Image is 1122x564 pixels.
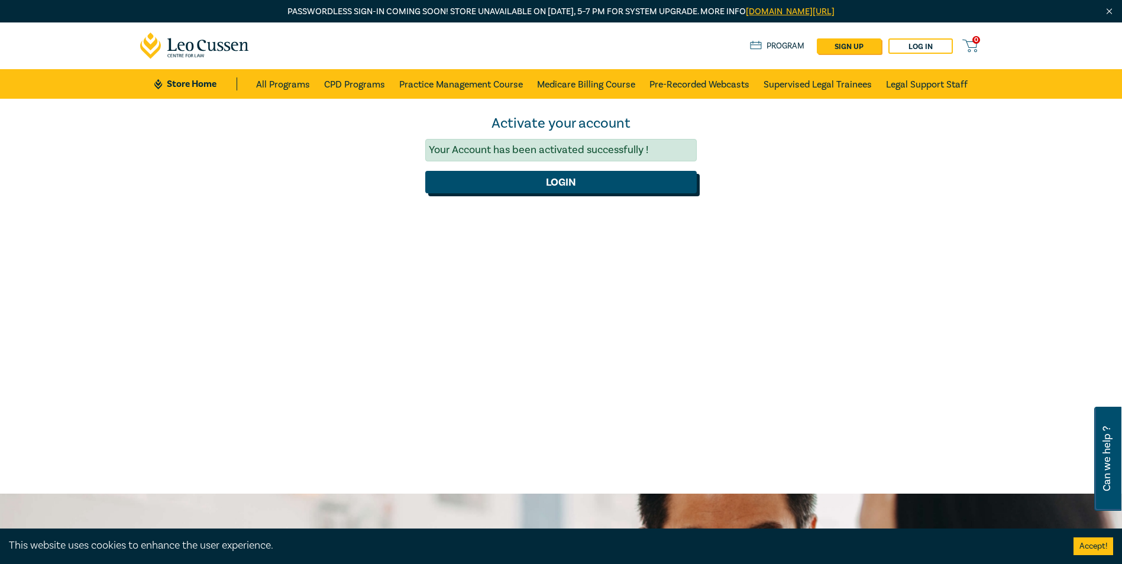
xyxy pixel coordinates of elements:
[324,69,385,99] a: CPD Programs
[886,69,968,99] a: Legal Support Staff
[154,77,237,90] a: Store Home
[399,69,523,99] a: Practice Management Course
[425,139,697,161] div: Your Account has been activated successfully !
[972,36,980,44] span: 0
[1074,537,1113,555] button: Accept cookies
[817,38,881,54] a: sign up
[649,69,749,99] a: Pre-Recorded Webcasts
[1104,7,1114,17] img: Close
[888,38,953,54] a: Log in
[9,538,1056,553] div: This website uses cookies to enhance the user experience.
[764,69,872,99] a: Supervised Legal Trainees
[425,171,697,193] button: Login
[537,69,635,99] a: Medicare Billing Course
[140,5,982,18] p: Passwordless sign-in coming soon! Store unavailable on [DATE], 5–7 PM for system upgrade. More info
[1101,414,1113,504] span: Can we help ?
[746,6,835,17] a: [DOMAIN_NAME][URL]
[256,69,310,99] a: All Programs
[425,114,697,133] div: Activate your account
[750,40,805,53] a: Program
